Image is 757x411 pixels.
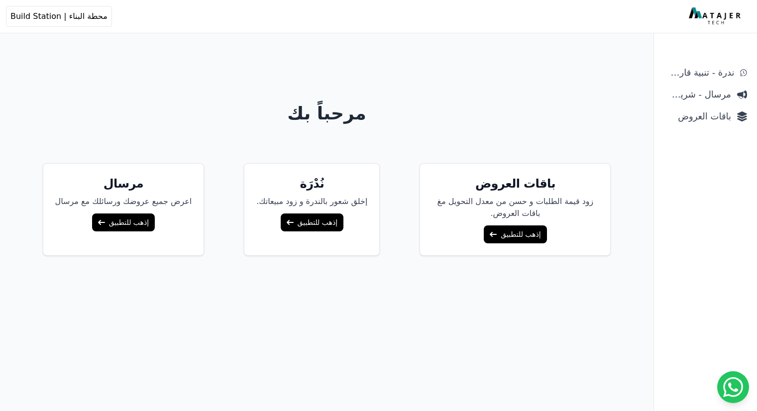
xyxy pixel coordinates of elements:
[55,176,192,192] h5: مرسال
[6,6,112,27] button: محطة البناء | Build Station
[432,196,598,219] p: زود قيمة الطلبات و حسن من معدل التحويل مغ باقات العروض.
[55,196,192,207] p: اعرض جميع عروضك ورسائلك مع مرسال
[664,109,731,123] span: باقات العروض
[664,66,734,80] span: ندرة - تنبية قارب علي النفاذ
[10,10,108,22] span: محطة البناء | Build Station
[484,225,546,243] a: إذهب للتطبيق
[8,103,646,123] h1: مرحباً بك
[256,196,367,207] p: إخلق شعور بالندرة و زود مبيعاتك.
[664,88,731,102] span: مرسال - شريط دعاية
[92,213,155,231] a: إذهب للتطبيق
[256,176,367,192] h5: نُدْرَة
[432,176,598,192] h5: باقات العروض
[281,213,343,231] a: إذهب للتطبيق
[689,7,743,25] img: MatajerTech Logo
